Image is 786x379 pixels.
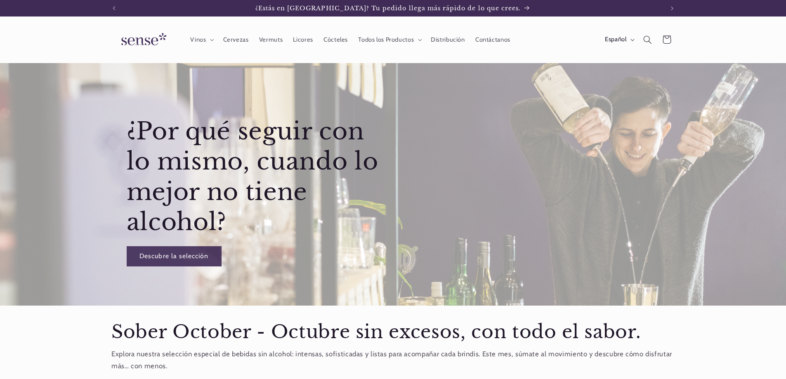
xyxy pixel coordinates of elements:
a: Sense [108,25,177,55]
summary: Búsqueda [638,30,657,49]
a: Vermuts [254,31,288,49]
h2: Sober October - Octubre sin excesos, con todo el sabor. [111,320,675,344]
button: Español [600,31,638,48]
a: Cervezas [218,31,254,49]
img: Sense [111,28,173,52]
h2: ¿Por qué seguir con lo mismo, cuando lo mejor no tiene alcohol? [127,116,391,238]
summary: Vinos [185,31,218,49]
span: Español [605,35,626,44]
span: Todos los Productos [358,36,414,44]
a: Licores [288,31,319,49]
a: Cócteles [318,31,353,49]
span: Licores [293,36,313,44]
a: Descubre la selección [127,246,222,266]
a: Distribución [426,31,470,49]
span: Cervezas [223,36,249,44]
span: Contáctanos [475,36,510,44]
span: ¿Estás en [GEOGRAPHIC_DATA]? Tu pedido llega más rápido de lo que crees. [255,5,521,12]
span: Cócteles [323,36,348,44]
p: Explora nuestra selección especial de bebidas sin alcohol: intensas, sofisticadas y listas para a... [111,348,675,372]
span: Vermuts [259,36,283,44]
summary: Todos los Productos [353,31,426,49]
span: Distribución [431,36,465,44]
span: Vinos [190,36,206,44]
a: Contáctanos [470,31,515,49]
